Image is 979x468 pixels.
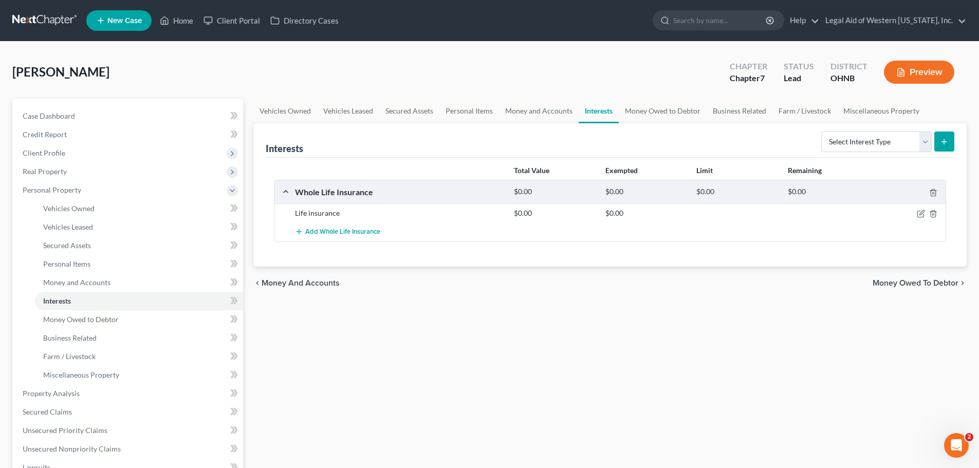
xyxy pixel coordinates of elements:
[295,222,380,241] button: Add Whole Life Insurance
[509,208,600,218] div: $0.00
[730,61,767,72] div: Chapter
[43,315,119,324] span: Money Owed to Debtor
[43,222,93,231] span: Vehicles Leased
[784,72,814,84] div: Lead
[35,236,243,255] a: Secured Assets
[43,296,71,305] span: Interests
[35,199,243,218] a: Vehicles Owned
[830,61,867,72] div: District
[696,166,713,175] strong: Limit
[35,329,243,347] a: Business Related
[23,130,67,139] span: Credit Report
[35,273,243,292] a: Money and Accounts
[23,167,67,176] span: Real Property
[772,99,837,123] a: Farm / Livestock
[944,433,969,458] iframe: Intercom live chat
[830,72,867,84] div: OHNB
[23,148,65,157] span: Client Profile
[35,292,243,310] a: Interests
[785,11,819,30] a: Help
[707,99,772,123] a: Business Related
[23,444,121,453] span: Unsecured Nonpriority Claims
[290,208,509,218] div: Life insurance
[965,433,973,441] span: 2
[35,255,243,273] a: Personal Items
[43,204,95,213] span: Vehicles Owned
[14,403,243,421] a: Secured Claims
[43,278,110,287] span: Money and Accounts
[884,61,954,84] button: Preview
[266,142,303,155] div: Interests
[12,64,109,79] span: [PERSON_NAME]
[788,166,822,175] strong: Remaining
[600,187,691,197] div: $0.00
[290,186,509,197] div: Whole Life Insurance
[958,279,967,287] i: chevron_right
[43,370,119,379] span: Miscellaneous Property
[691,187,782,197] div: $0.00
[253,279,340,287] button: chevron_left Money and Accounts
[499,99,579,123] a: Money and Accounts
[873,279,958,287] span: Money Owed to Debtor
[23,185,81,194] span: Personal Property
[23,111,75,120] span: Case Dashboard
[35,347,243,366] a: Farm / Livestock
[873,279,967,287] button: Money Owed to Debtor chevron_right
[305,228,380,236] span: Add Whole Life Insurance
[14,440,243,458] a: Unsecured Nonpriority Claims
[605,166,638,175] strong: Exempted
[35,310,243,329] a: Money Owed to Debtor
[43,259,90,268] span: Personal Items
[730,72,767,84] div: Chapter
[35,366,243,384] a: Miscellaneous Property
[35,218,243,236] a: Vehicles Leased
[379,99,439,123] a: Secured Assets
[619,99,707,123] a: Money Owed to Debtor
[14,107,243,125] a: Case Dashboard
[439,99,499,123] a: Personal Items
[509,187,600,197] div: $0.00
[23,407,72,416] span: Secured Claims
[514,166,549,175] strong: Total Value
[14,384,243,403] a: Property Analysis
[783,187,874,197] div: $0.00
[317,99,379,123] a: Vehicles Leased
[262,279,340,287] span: Money and Accounts
[837,99,926,123] a: Miscellaneous Property
[155,11,198,30] a: Home
[43,333,97,342] span: Business Related
[760,73,765,83] span: 7
[43,241,91,250] span: Secured Assets
[14,421,243,440] a: Unsecured Priority Claims
[253,99,317,123] a: Vehicles Owned
[673,11,767,30] input: Search by name...
[107,17,142,25] span: New Case
[198,11,265,30] a: Client Portal
[579,99,619,123] a: Interests
[820,11,966,30] a: Legal Aid of Western [US_STATE], Inc.
[600,208,691,218] div: $0.00
[253,279,262,287] i: chevron_left
[23,426,107,435] span: Unsecured Priority Claims
[784,61,814,72] div: Status
[265,11,344,30] a: Directory Cases
[23,389,80,398] span: Property Analysis
[14,125,243,144] a: Credit Report
[43,352,96,361] span: Farm / Livestock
